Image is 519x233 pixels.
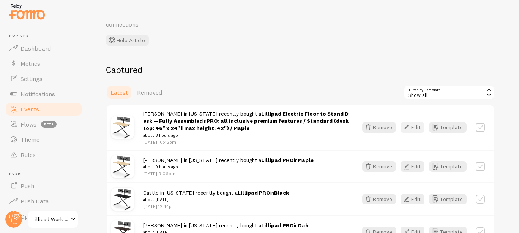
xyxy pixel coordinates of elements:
[5,71,83,86] a: Settings
[5,209,83,224] a: Opt-In
[143,196,289,203] small: about [DATE]
[5,178,83,193] a: Push
[5,193,83,209] a: Push Data
[21,75,43,82] span: Settings
[429,194,467,204] button: Template
[362,161,396,172] button: Remove
[5,101,83,117] a: Events
[298,157,314,163] strong: Maple
[401,122,429,133] a: Edit
[362,194,396,204] button: Remove
[106,35,149,46] button: Help Article
[133,85,167,100] a: Removed
[143,110,349,124] a: Lillipad Electric Floor to Stand Desk — Fully Assembled
[401,161,429,172] a: Edit
[429,122,467,133] button: Template
[362,122,396,133] button: Remove
[21,136,39,143] span: Theme
[5,117,83,132] a: Flows beta
[5,56,83,71] a: Metrics
[143,157,314,171] span: [PERSON_NAME] in [US_STATE] recently bought a in
[21,44,51,52] span: Dashboard
[21,90,55,98] span: Notifications
[33,215,69,224] span: Lillipad Work Solutions
[21,120,36,128] span: Flows
[110,89,128,96] span: Latest
[106,64,495,76] h2: Captured
[111,116,134,139] img: Lillipad42Maple1.jpg
[5,147,83,162] a: Rules
[143,189,289,203] span: Castle in [US_STATE] recently bought a in
[401,122,424,133] button: Edit
[21,105,39,113] span: Events
[143,117,349,132] strong: PRO: all inclusive premium features / Standard (desktop: 46" x 24" | max height: 42") / Maple
[111,188,134,211] img: Lillipad42Black1.jpg
[429,161,467,172] button: Template
[137,89,162,96] span: Removed
[5,86,83,101] a: Notifications
[111,155,134,178] img: Lillipad42Maple1.jpg
[143,170,314,177] p: [DATE] 9:06pm
[401,194,424,204] button: Edit
[401,194,429,204] a: Edit
[143,132,349,139] small: about 8 hours ago
[298,222,308,229] strong: Oak
[5,41,83,56] a: Dashboard
[404,85,495,100] div: Show all
[27,210,79,228] a: Lillipad Work Solutions
[106,85,133,100] a: Latest
[238,189,270,196] a: Lillipad PRO
[8,2,46,21] img: fomo-relay-logo-orange.svg
[274,189,289,196] strong: Black
[143,139,349,145] p: [DATE] 10:42pm
[9,33,83,38] span: Pop-ups
[143,110,349,139] span: [PERSON_NAME] in [US_STATE] recently bought a in
[41,121,57,128] span: beta
[143,163,314,170] small: about 9 hours ago
[21,182,34,190] span: Push
[143,203,289,209] p: [DATE] 12:44pm
[21,151,36,159] span: Rules
[401,161,424,172] button: Edit
[21,197,49,205] span: Push Data
[21,60,40,67] span: Metrics
[261,222,294,229] a: Lillipad PRO
[5,132,83,147] a: Theme
[261,157,294,163] a: Lillipad PRO
[9,171,83,176] span: Push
